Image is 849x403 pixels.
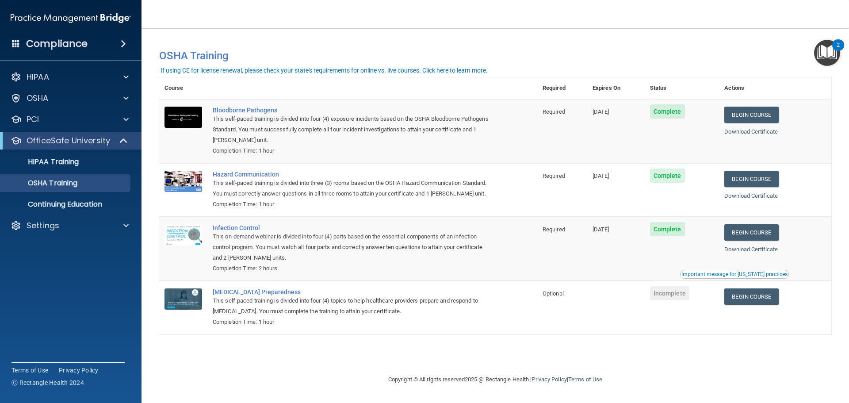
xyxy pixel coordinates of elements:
[6,157,79,166] p: HIPAA Training
[543,290,564,297] span: Optional
[26,38,88,50] h4: Compliance
[680,270,789,279] button: Read this if you are a dental practitioner in the state of CA
[213,296,493,317] div: This self-paced training is divided into four (4) topics to help healthcare providers prepare and...
[159,66,489,75] button: If using CE for license renewal, please check your state's requirements for online vs. live cours...
[213,107,493,114] a: Bloodborne Pathogens
[681,272,788,277] div: Important message for [US_STATE] practices
[593,173,609,179] span: [DATE]
[650,169,685,183] span: Complete
[27,93,49,104] p: OSHA
[593,108,609,115] span: [DATE]
[59,366,99,375] a: Privacy Policy
[11,220,129,231] a: Settings
[11,93,129,104] a: OSHA
[334,365,657,394] div: Copyright © All rights reserved 2025 @ Rectangle Health | |
[11,135,128,146] a: OfficeSafe University
[537,77,587,99] th: Required
[159,50,831,62] h4: OSHA Training
[213,114,493,146] div: This self-paced training is divided into four (4) exposure incidents based on the OSHA Bloodborne...
[543,108,565,115] span: Required
[724,246,778,253] a: Download Certificate
[587,77,645,99] th: Expires On
[213,224,493,231] a: Infection Control
[650,104,685,119] span: Complete
[645,77,719,99] th: Status
[27,114,39,125] p: PCI
[213,146,493,156] div: Completion Time: 1 hour
[696,340,838,376] iframe: Drift Widget Chat Controller
[532,376,566,383] a: Privacy Policy
[650,222,685,236] span: Complete
[724,288,778,305] a: Begin Course
[568,376,602,383] a: Terms of Use
[213,288,493,296] a: [MEDICAL_DATA] Preparedness
[11,378,84,387] span: Ⓒ Rectangle Health 2024
[543,173,565,179] span: Required
[27,220,59,231] p: Settings
[724,192,778,199] a: Download Certificate
[27,135,110,146] p: OfficeSafe University
[6,200,126,209] p: Continuing Education
[27,72,49,82] p: HIPAA
[213,263,493,274] div: Completion Time: 2 hours
[593,226,609,233] span: [DATE]
[213,231,493,263] div: This on-demand webinar is divided into four (4) parts based on the essential components of an inf...
[161,67,488,73] div: If using CE for license renewal, please check your state's requirements for online vs. live cours...
[213,199,493,210] div: Completion Time: 1 hour
[11,114,129,125] a: PCI
[724,224,778,241] a: Begin Course
[11,366,48,375] a: Terms of Use
[724,107,778,123] a: Begin Course
[11,72,129,82] a: HIPAA
[213,171,493,178] a: Hazard Communication
[213,317,493,327] div: Completion Time: 1 hour
[719,77,831,99] th: Actions
[814,40,840,66] button: Open Resource Center, 2 new notifications
[543,226,565,233] span: Required
[724,171,778,187] a: Begin Course
[159,77,207,99] th: Course
[11,9,131,27] img: PMB logo
[650,286,689,300] span: Incomplete
[213,178,493,199] div: This self-paced training is divided into three (3) rooms based on the OSHA Hazard Communication S...
[724,128,778,135] a: Download Certificate
[837,45,840,57] div: 2
[6,179,77,188] p: OSHA Training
